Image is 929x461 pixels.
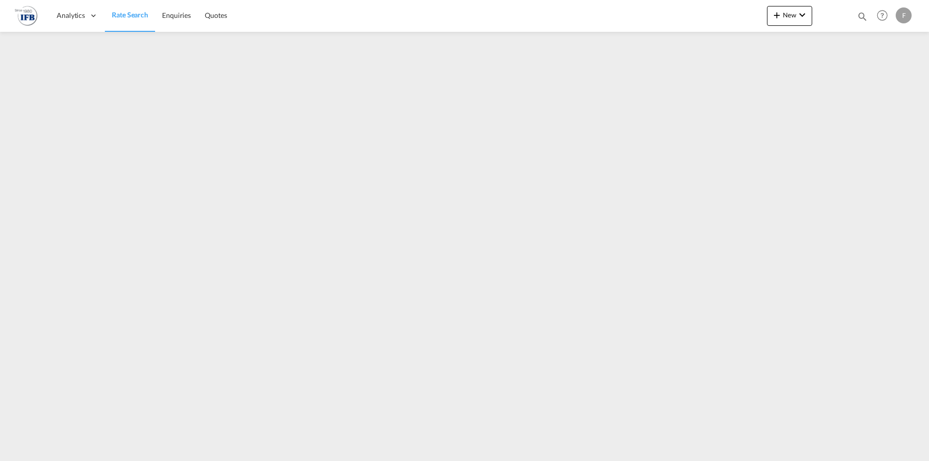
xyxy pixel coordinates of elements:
[874,7,896,25] div: Help
[771,11,808,19] span: New
[15,4,37,27] img: de31bbe0256b11eebba44b54815f083d.png
[796,9,808,21] md-icon: icon-chevron-down
[162,11,191,19] span: Enquiries
[767,6,812,26] button: icon-plus 400-fgNewicon-chevron-down
[874,7,891,24] span: Help
[896,7,912,23] div: F
[857,11,868,26] div: icon-magnify
[857,11,868,22] md-icon: icon-magnify
[771,9,783,21] md-icon: icon-plus 400-fg
[205,11,227,19] span: Quotes
[57,10,85,20] span: Analytics
[112,10,148,19] span: Rate Search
